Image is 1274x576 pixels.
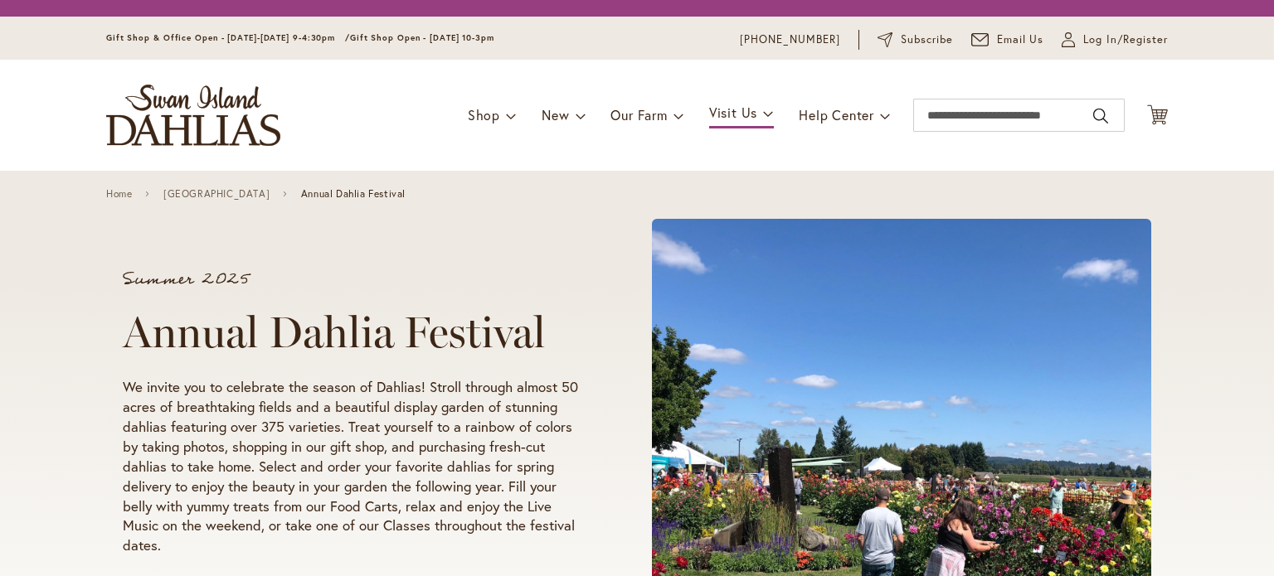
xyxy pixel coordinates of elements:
p: Summer 2025 [123,271,589,288]
span: Visit Us [709,104,757,121]
a: [GEOGRAPHIC_DATA] [163,188,270,200]
h1: Annual Dahlia Festival [123,307,589,357]
a: Home [106,188,132,200]
span: Our Farm [610,106,667,123]
span: Gift Shop & Office Open - [DATE]-[DATE] 9-4:30pm / [106,32,350,43]
a: Email Us [971,31,1044,48]
span: Annual Dahlia Festival [301,188,406,200]
span: Shop [468,106,500,123]
span: Email Us [997,31,1044,48]
p: We invite you to celebrate the season of Dahlias! Stroll through almost 50 acres of breathtaking ... [123,377,589,556]
button: Search [1093,103,1108,129]
span: Gift Shop Open - [DATE] 10-3pm [350,32,494,43]
span: New [542,106,569,123]
span: Log In/Register [1083,31,1168,48]
span: Help Center [799,106,874,123]
a: Subscribe [878,31,953,48]
a: store logo [106,85,280,146]
a: Log In/Register [1062,31,1168,48]
span: Subscribe [901,31,953,48]
a: [PHONE_NUMBER] [740,31,840,48]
